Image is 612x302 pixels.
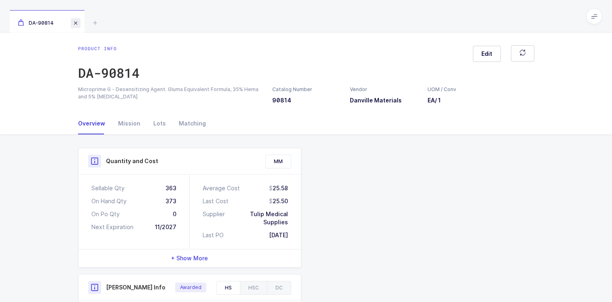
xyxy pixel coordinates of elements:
[173,210,176,218] div: 0
[266,155,291,168] div: MM
[180,284,201,291] span: Awarded
[112,113,147,134] div: Mission
[473,46,501,62] button: Edit
[435,97,441,104] span: / 1
[155,223,176,231] div: 11/2027
[91,210,120,218] div: On Po Qty
[91,184,125,192] div: Sellable Qty
[147,113,172,134] div: Lots
[203,184,240,192] div: Average Cost
[165,184,176,192] div: 363
[78,86,263,100] div: Microprime G - Desensitizing Agent. Gluma Equivalent Formula, 35% Hema and 5% [MEDICAL_DATA]
[240,281,267,294] div: HSC
[267,281,291,294] div: DC
[106,157,158,165] h3: Quantity and Cost
[350,96,418,104] h3: Danville Materials
[78,249,301,267] div: + Show More
[106,283,165,291] h3: [PERSON_NAME] Info
[172,113,206,134] div: Matching
[269,231,288,239] div: [DATE]
[165,197,176,205] div: 373
[18,20,54,26] span: DA-90814
[428,96,457,104] h3: EA
[428,86,457,93] div: UOM / Conv
[217,281,240,294] div: HS
[91,197,127,205] div: On Hand Qty
[225,210,288,226] div: Tulip Medical Supplies
[203,210,225,226] div: Supplier
[269,184,288,192] div: 25.58
[350,86,418,93] div: Vendor
[269,197,288,205] div: 25.50
[203,231,224,239] div: Last PO
[203,197,229,205] div: Last Cost
[91,223,133,231] div: Next Expiration
[481,50,492,58] span: Edit
[78,113,112,134] div: Overview
[171,254,208,262] span: + Show More
[78,45,140,52] div: Product info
